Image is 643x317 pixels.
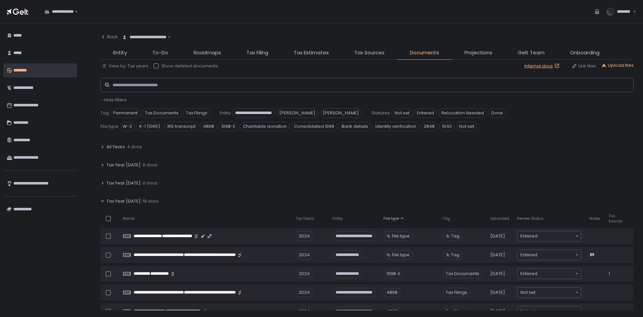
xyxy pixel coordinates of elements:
span: Entity [220,110,231,116]
span: Entered [520,233,538,240]
span: Statuses [371,110,390,116]
span: 2848 [421,122,438,131]
span: Entered [520,252,538,258]
span: 4868 [200,122,217,131]
span: Tag [443,216,450,221]
span: Documents [410,49,439,57]
span: Tax Documents [443,269,482,278]
span: Entered [520,270,538,277]
button: Link files [572,63,596,69]
div: Back [100,34,118,40]
div: 2024 [296,288,313,297]
div: 2024 [296,231,313,241]
span: Onboarding [570,49,599,57]
span: Gelt Team [518,49,545,57]
span: Entity [113,49,127,57]
div: 1098-E [383,269,404,278]
span: Uploaded [490,216,509,221]
span: Tax Source [609,213,622,223]
input: Search for option [538,252,575,258]
span: Not set [520,289,535,296]
span: K-1 (1065) [136,122,163,131]
div: Search for option [40,5,78,19]
div: Search for option [118,30,171,44]
span: File type [392,233,410,239]
span: [DATE] [490,233,505,239]
span: Tax Estimates [294,49,329,57]
button: - Hide filters [100,97,127,103]
span: Tag [100,110,109,116]
div: Search for option [517,269,581,279]
span: [DATE] [490,308,505,314]
input: Search for option [538,270,575,277]
span: Entity [333,216,343,221]
span: Consolidated 1099 [291,122,337,131]
span: Roadmaps [194,49,221,57]
span: - Hide filters [100,97,127,103]
div: 2024 [296,250,313,260]
span: Tax Filings [183,108,210,118]
span: Tax Year [DATE] [106,180,141,186]
span: Notes [589,216,600,221]
input: Search for option [535,308,575,315]
span: Tax Filings [443,288,470,297]
div: 4868 [383,307,401,316]
a: Internal docs [524,63,561,69]
div: Search for option [517,231,581,241]
input: Search for option [166,34,167,41]
span: Tag [451,233,459,239]
span: Not set [391,108,413,118]
div: 2024 [296,307,313,316]
span: 0 docs [143,162,157,168]
span: 1040 [439,122,455,131]
span: Tag [451,252,459,258]
button: Upload files [601,62,634,68]
span: Entered [414,108,437,118]
input: Search for option [535,289,575,296]
span: [DATE] [490,271,505,277]
span: Not set [520,308,535,315]
span: [PERSON_NAME] [320,108,362,118]
span: 1 [609,271,610,277]
span: W-2 [120,122,135,131]
span: [DATE] [490,252,505,258]
span: Projections [465,49,492,57]
span: File type [392,252,410,258]
button: Back [100,30,118,44]
div: 2024 [296,269,313,278]
span: IRS transcript [164,122,199,131]
button: View by: Tax years [102,63,148,69]
span: Name [123,216,134,221]
span: Tax Filing [246,49,268,57]
span: Tax Years [296,216,314,221]
span: 4 docs [127,144,142,150]
span: Review Status [517,216,544,221]
div: 4868 [383,288,401,297]
span: Tax Year [DATE] [106,162,141,168]
span: 19 docs [143,198,159,204]
span: Bank details [339,122,371,131]
span: File type [100,123,118,129]
span: Relocation Needed [438,108,487,118]
span: Done [488,108,506,118]
span: Tax Documents [142,108,182,118]
span: Tax Sources [354,49,384,57]
span: All Years [106,144,125,150]
span: Permanent [110,108,141,118]
span: 0 docs [143,180,157,186]
span: [PERSON_NAME] [276,108,318,118]
span: Tax Year [DATE] [106,198,141,204]
span: Charitable donation [240,122,290,131]
span: File type [383,216,399,221]
div: Search for option [517,287,581,298]
span: Identity verification [372,122,419,131]
span: 1098-E [218,122,238,131]
span: Not set [456,122,477,131]
div: Search for option [517,250,581,260]
input: Search for option [538,233,575,240]
div: Search for option [517,306,581,316]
